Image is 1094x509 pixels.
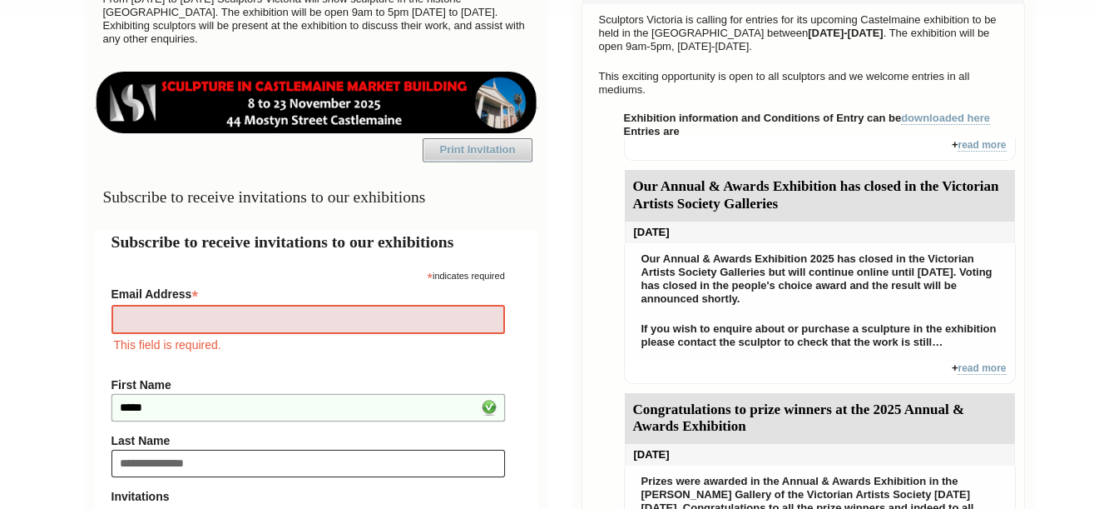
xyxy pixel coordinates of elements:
[423,138,532,162] a: Print Invitation
[808,27,884,39] strong: [DATE]-[DATE]
[95,72,538,133] img: castlemaine-ldrbd25v2.png
[625,393,1015,445] div: Congratulations to prize winners at the 2025 Annual & Awards Exhibition
[624,362,1016,384] div: +
[111,336,505,354] div: This field is required.
[111,267,505,282] div: indicates required
[111,282,505,302] label: Email Address
[591,9,1016,57] p: Sculptors Victoria is calling for entries for its upcoming Castelmaine exhibition to be held in t...
[95,181,538,213] h3: Subscribe to receive invitations to our exhibitions
[625,222,1015,243] div: [DATE]
[958,362,1006,375] a: read more
[958,139,1006,152] a: read more
[624,112,991,125] strong: Exhibition information and Conditions of Entry can be
[633,248,1007,310] p: Our Annual & Awards Exhibition 2025 has closed in the Victorian Artists Society Galleries but wil...
[901,112,990,125] a: downloaded here
[633,318,1007,353] p: If you wish to enquire about or purchase a sculpture in the exhibition please contact the sculpto...
[625,444,1015,466] div: [DATE]
[624,138,1016,161] div: +
[111,230,522,254] h2: Subscribe to receive invitations to our exhibitions
[591,66,1016,101] p: This exciting opportunity is open to all sculptors and we welcome entries in all mediums.
[111,434,505,447] label: Last Name
[111,490,505,503] strong: Invitations
[625,170,1015,222] div: Our Annual & Awards Exhibition has closed in the Victorian Artists Society Galleries
[111,378,505,392] label: First Name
